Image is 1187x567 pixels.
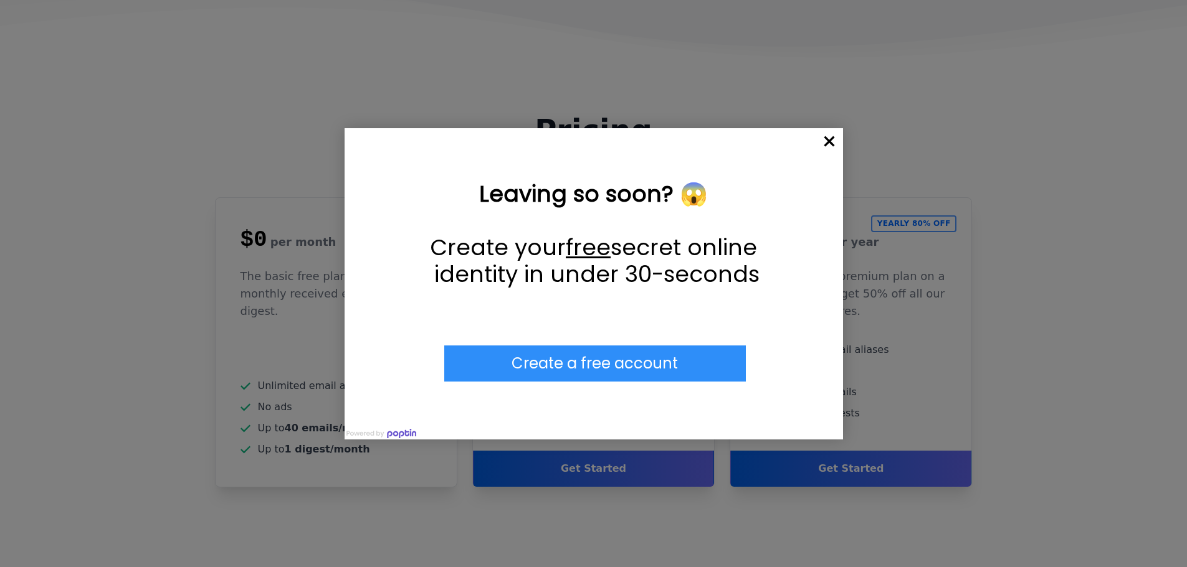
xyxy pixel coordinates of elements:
u: free [566,232,611,263]
span: × [816,128,843,156]
p: Create your secret online identity in under 30-seconds [407,234,781,288]
div: Leaving so soon? 😱 Create your free secret online identity in under 30-seconds [407,180,781,288]
div: Close popup [816,128,843,156]
div: Submit [444,345,746,382]
strong: Leaving so soon? 😱 [479,178,708,210]
img: Powered by poptin [345,427,418,439]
